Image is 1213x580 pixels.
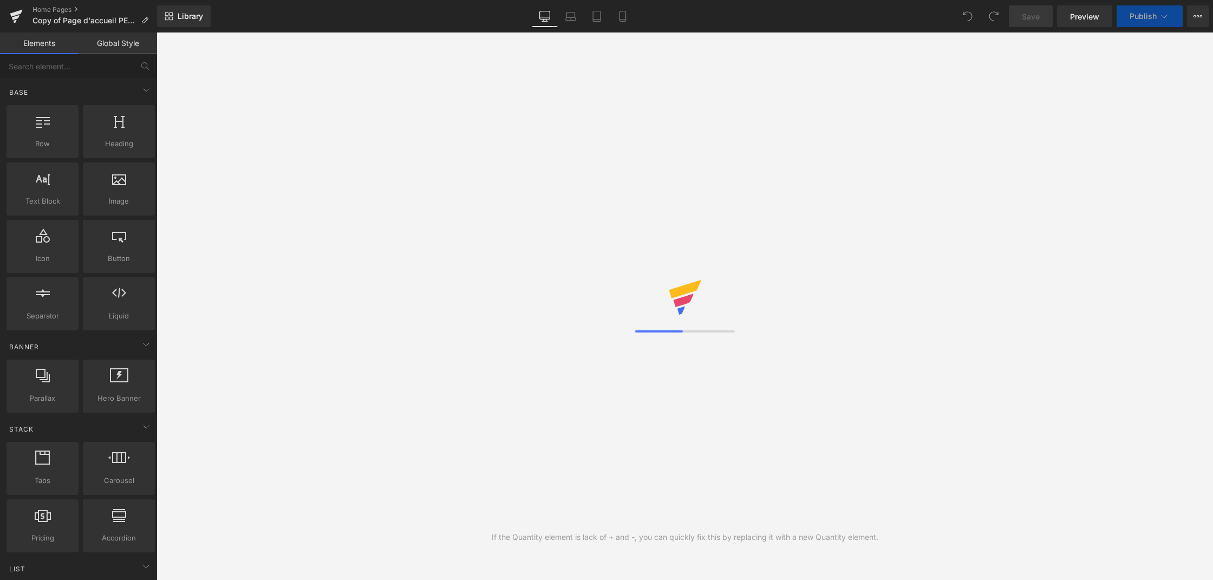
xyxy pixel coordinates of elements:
[8,342,40,352] span: Banner
[86,310,152,322] span: Liquid
[532,5,558,27] a: Desktop
[79,32,157,54] a: Global Style
[983,5,1005,27] button: Redo
[86,532,152,544] span: Accordion
[8,87,29,97] span: Base
[32,16,136,25] span: Copy of Page d'accueil PE24 TEST
[1070,11,1099,22] span: Preview
[8,424,35,434] span: Stack
[610,5,636,27] a: Mobile
[10,310,75,322] span: Separator
[86,195,152,207] span: Image
[584,5,610,27] a: Tablet
[957,5,979,27] button: Undo
[492,531,878,543] div: If the Quantity element is lack of + and -, you can quickly fix this by replacing it with a new Q...
[157,5,211,27] a: New Library
[1057,5,1112,27] a: Preview
[10,393,75,404] span: Parallax
[10,195,75,207] span: Text Block
[86,393,152,404] span: Hero Banner
[86,138,152,149] span: Heading
[10,253,75,264] span: Icon
[10,138,75,149] span: Row
[10,532,75,544] span: Pricing
[178,11,203,21] span: Library
[86,253,152,264] span: Button
[10,475,75,486] span: Tabs
[8,564,27,574] span: List
[558,5,584,27] a: Laptop
[1130,12,1157,21] span: Publish
[86,475,152,486] span: Carousel
[1117,5,1183,27] button: Publish
[32,5,157,14] a: Home Pages
[1187,5,1209,27] button: More
[1022,11,1040,22] span: Save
